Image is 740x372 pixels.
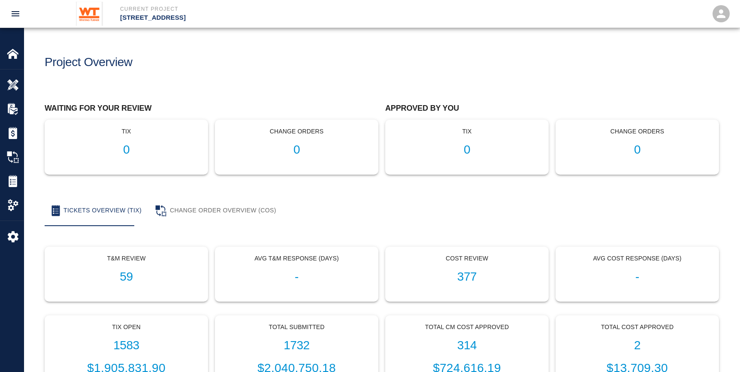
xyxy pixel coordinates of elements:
[385,104,719,113] h2: Approved by you
[393,143,541,157] h1: 0
[393,254,541,263] p: Cost Review
[563,254,712,263] p: Avg Cost Response (Days)
[120,13,417,23] p: [STREET_ADDRESS]
[563,127,712,136] p: Change Orders
[45,55,133,70] h1: Project Overview
[45,104,378,113] h2: Waiting for your review
[563,143,712,157] h1: 0
[563,339,712,353] h1: 2
[393,339,541,353] h1: 314
[222,339,371,353] h1: 1732
[222,254,371,263] p: Avg T&M Response (Days)
[222,323,371,332] p: Total Submitted
[52,270,201,284] h1: 59
[120,5,417,13] p: Current Project
[52,127,201,136] p: tix
[393,270,541,284] h1: 377
[222,143,371,157] h1: 0
[5,3,26,24] button: open drawer
[52,323,201,332] p: Tix Open
[393,323,541,332] p: Total CM Cost Approved
[563,323,712,332] p: Total Cost Approved
[563,270,712,284] h1: -
[393,127,541,136] p: tix
[52,143,201,157] h1: 0
[52,254,201,263] p: T&M Review
[222,127,371,136] p: Change Orders
[52,339,201,353] h1: 1583
[76,2,103,26] img: Whiting-Turner
[148,195,283,226] button: Change Order Overview (COS)
[45,195,148,226] button: Tickets Overview (TIX)
[222,270,371,284] h1: -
